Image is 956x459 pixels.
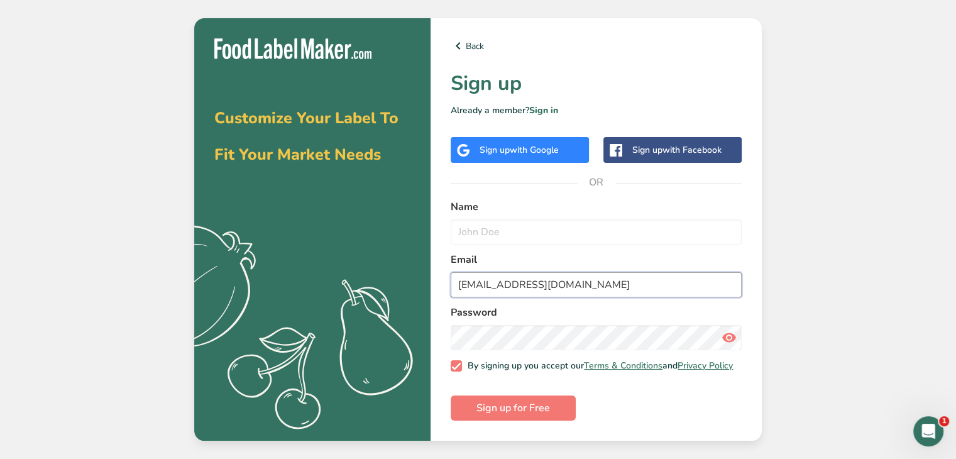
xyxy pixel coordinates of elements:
span: Search for help [26,201,102,214]
div: Sign up [632,143,722,157]
span: with Google [510,144,559,156]
iframe: Intercom live chat [913,416,943,446]
button: News [189,343,251,394]
div: How Subscription Upgrades Work on [DOMAIN_NAME] [18,248,233,284]
span: Help [147,375,167,384]
button: Search for help [18,194,233,219]
div: How to Print Your Labels & Choose the Right Printer [18,307,233,344]
a: Terms & Conditions [584,360,662,372]
img: Profile image for Rachelle [135,20,160,45]
span: OR [578,163,615,201]
div: Sign up [480,143,559,157]
input: John Doe [451,219,742,245]
button: Sign up for Free [451,395,576,421]
div: How Subscription Upgrades Work on [DOMAIN_NAME] [26,253,211,279]
p: Already a member? [451,104,742,117]
a: Back [451,38,742,53]
div: Send us a message [13,148,239,182]
img: Profile image for Rana [182,20,207,45]
a: Sign in [529,104,558,116]
div: How to Print Your Labels & Choose the Right Printer [26,312,211,339]
span: Customize Your Label To Fit Your Market Needs [214,108,398,165]
img: logo [25,28,109,40]
div: Hire an Expert Services [26,289,211,302]
div: Hire an Expert Services [26,229,211,243]
img: Food Label Maker [214,38,371,59]
span: News [208,375,232,384]
span: Home [17,375,45,384]
button: Help [126,343,189,394]
h1: Sign up [451,69,742,99]
span: with Facebook [662,144,722,156]
span: Sign up for Free [476,401,550,416]
input: email@example.com [451,272,742,297]
button: Messages [63,343,126,394]
div: Send us a message [26,158,210,172]
div: Hire an Expert Services [18,224,233,248]
span: 1 [939,416,949,426]
a: Privacy Policy [678,360,733,372]
img: Profile image for Reem [158,20,184,45]
div: Hire an Expert Services [18,284,233,307]
label: Password [451,305,742,320]
label: Name [451,199,742,214]
label: Email [451,252,742,267]
div: Close [216,20,239,43]
p: How can we help? [25,111,226,132]
span: Messages [73,375,116,384]
span: By signing up you accept our and [462,360,733,372]
p: Hi [PERSON_NAME] [25,89,226,111]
